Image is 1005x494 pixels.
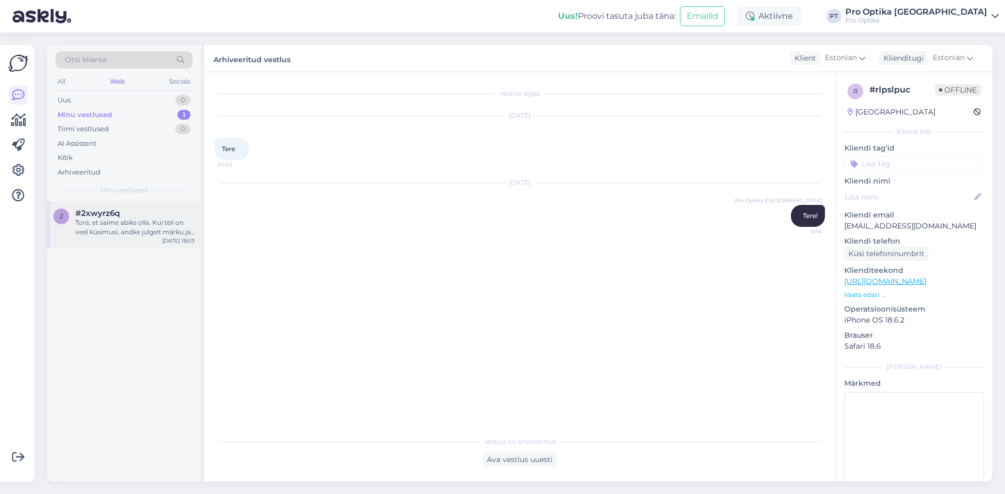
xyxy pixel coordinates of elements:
p: [EMAIL_ADDRESS][DOMAIN_NAME] [844,221,984,232]
p: Vaata edasi ... [844,290,984,300]
div: Klient [790,53,816,64]
p: Kliendi telefon [844,236,984,247]
a: Pro Optika [GEOGRAPHIC_DATA]Pro Optika [845,8,999,25]
div: 1 [177,110,191,120]
input: Lisa tag [844,156,984,171]
div: Socials [167,75,193,88]
span: Offline [935,84,981,96]
span: Tere! [803,212,818,220]
p: Märkmed [844,378,984,389]
span: Estonian [825,52,857,64]
div: AI Assistent [58,139,96,149]
p: Safari 18.6 [844,341,984,352]
p: Operatsioonisüsteem [844,304,984,315]
input: Lisa nimi [845,191,972,203]
div: Kliendi info [844,127,984,136]
span: Otsi kliente [65,54,107,65]
div: Pro Optika [845,16,987,25]
span: Vestlus on arhiveeritud [484,437,556,446]
div: [DATE] [215,178,825,187]
span: 20:02 [218,160,257,168]
div: Arhiveeritud [58,167,100,178]
span: 2 [60,212,63,220]
div: Proovi tasuta juba täna: [558,10,676,22]
img: Askly Logo [8,53,28,73]
div: [PERSON_NAME] [844,362,984,372]
div: Tore, et saime abiks olla. Kui teil on veel küsimusi, andke julgelt märku ja aitame hea meelega. [75,218,195,237]
p: Kliendi tag'id [844,143,984,154]
div: Vestlus algas [215,89,825,98]
div: Ava vestlus uuesti [483,453,557,467]
div: [DATE] [215,111,825,120]
div: Küsi telefoninumbrit [844,247,929,261]
div: Pro Optika [GEOGRAPHIC_DATA] [845,8,987,16]
span: #2xwyrz6q [75,209,120,218]
span: 8:46 [783,227,822,235]
p: iPhone OS 18.6.2 [844,315,984,326]
button: Emailid [680,6,725,26]
div: Uus [58,95,71,106]
p: Kliendi email [844,210,984,221]
label: Arhiveeritud vestlus [214,51,291,65]
span: Estonian [933,52,965,64]
span: Pro Optika [GEOGRAPHIC_DATA] [735,197,822,204]
div: Kõik [58,153,73,163]
div: [DATE] 18:03 [162,237,195,245]
b: Uus! [558,11,578,21]
span: Minu vestlused [100,186,148,195]
div: [GEOGRAPHIC_DATA] [847,107,935,118]
div: All [55,75,68,88]
p: Klienditeekond [844,265,984,276]
div: # rlpslpuc [869,84,935,96]
a: [URL][DOMAIN_NAME] [844,277,926,286]
div: Tiimi vestlused [58,124,109,134]
div: PT [827,9,841,24]
div: 0 [175,95,191,106]
div: 0 [175,124,191,134]
p: Brauser [844,330,984,341]
p: Kliendi nimi [844,176,984,187]
div: Web [108,75,127,88]
div: Aktiivne [738,7,801,26]
span: Tere [222,145,235,153]
div: Minu vestlused [58,110,112,120]
span: r [853,87,858,95]
div: Klienditugi [879,53,924,64]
